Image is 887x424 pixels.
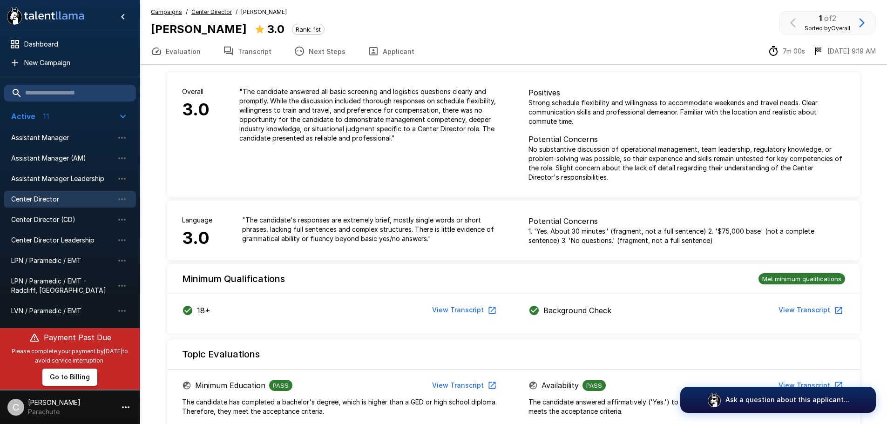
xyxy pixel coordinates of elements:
p: 7m 00s [783,47,805,56]
p: Strong schedule flexibility and willingness to accommodate weekends and travel needs. Clear commu... [528,98,845,126]
button: Applicant [357,38,426,64]
button: View Transcript [775,377,845,394]
span: Sorted by Overall [805,25,850,32]
span: PASS [582,382,606,389]
img: logo_glasses@2x.png [707,392,722,407]
p: Potential Concerns [528,134,845,145]
p: 18+ [197,305,210,316]
p: 1. 'Yes. About 30 minutes.' (fragment, not a full sentence) 2. '$75,000 base' (not a complete sen... [528,227,845,245]
span: [PERSON_NAME] [241,7,287,17]
button: Evaluation [140,38,212,64]
u: Center Director [191,8,232,15]
p: Availability [542,380,579,391]
u: Campaigns [151,8,182,15]
p: The candidate answered affirmatively ('Yes.') to the question about working the required shifts. ... [528,397,845,416]
b: [PERSON_NAME] [151,22,247,36]
h6: Minimum Qualifications [182,271,285,286]
div: The time between starting and completing the interview [768,46,805,57]
button: View Transcript [428,377,499,394]
b: 1 [819,13,822,23]
span: / [186,7,188,17]
p: Language [182,215,212,225]
p: [DATE] 9:19 AM [827,47,876,56]
p: The candidate has completed a bachelor's degree, which is higher than a GED or high school diplom... [182,397,499,416]
div: The date and time when the interview was completed [813,46,876,57]
button: Ask a question about this applicant... [680,387,876,413]
p: Potential Concerns [528,215,845,227]
p: Positives [528,87,845,98]
p: Overall [182,87,210,96]
h6: 3.0 [182,225,212,252]
span: PASS [269,382,292,389]
span: Met minimum qualifications [758,275,845,283]
h6: Topic Evaluations [182,347,260,362]
span: / [236,7,237,17]
button: View Transcript [428,302,499,319]
p: Background Check [543,305,611,316]
button: Transcript [212,38,283,64]
p: " The candidate answered all basic screening and logistics questions clearly and promptly. While ... [239,87,499,143]
span: of 2 [824,13,836,23]
p: Minimum Education [195,380,265,391]
button: Next Steps [283,38,357,64]
b: 3.0 [267,22,284,36]
button: View Transcript [775,302,845,319]
span: Rank: 1st [292,26,324,33]
p: " The candidate's responses are extremely brief, mostly single words or short phrases, lacking fu... [242,215,499,243]
p: Ask a question about this applicant... [725,395,849,404]
h6: 3.0 [182,96,210,123]
p: No substantive discussion of operational management, team leadership, regulatory knowledge, or pr... [528,145,845,182]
